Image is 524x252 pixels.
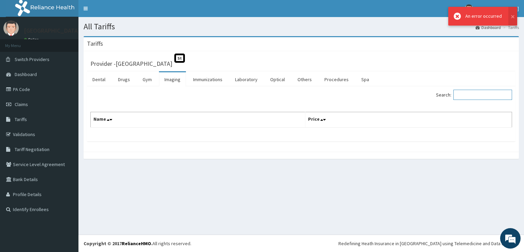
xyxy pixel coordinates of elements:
[230,72,263,87] a: Laboratory
[436,90,512,100] label: Search:
[159,72,186,87] a: Imaging
[292,72,317,87] a: Others
[465,13,502,20] div: An error occurred
[87,41,103,47] h3: Tariffs
[40,80,94,149] span: We're online!
[477,5,519,12] span: [GEOGRAPHIC_DATA]
[338,240,519,247] div: Redefining Heath Insurance in [GEOGRAPHIC_DATA] using Telemedicine and Data Science!
[13,34,28,51] img: d_794563401_company_1708531726252_794563401
[453,90,512,100] input: Search:
[84,240,152,247] strong: Copyright © 2017 .
[465,4,473,13] img: User Image
[188,72,228,87] a: Immunizations
[319,72,354,87] a: Procedures
[24,37,40,42] a: Online
[122,240,151,247] a: RelianceHMO
[91,112,305,128] th: Name
[356,72,375,87] a: Spa
[78,235,524,252] footer: All rights reserved.
[24,28,80,34] p: [GEOGRAPHIC_DATA]
[15,146,49,152] span: Tariff Negotiation
[35,38,115,47] div: Chat with us now
[3,20,19,36] img: User Image
[501,25,519,30] li: Tariffs
[15,116,27,122] span: Tariffs
[15,101,28,107] span: Claims
[87,72,111,87] a: Dental
[15,71,37,77] span: Dashboard
[84,22,519,31] h1: All Tariffs
[90,61,172,67] h3: Provider - [GEOGRAPHIC_DATA]
[476,25,501,30] a: Dashboard
[113,72,135,87] a: Drugs
[305,112,512,128] th: Price
[3,174,130,198] textarea: Type your message and hit 'Enter'
[137,72,157,87] a: Gym
[265,72,290,87] a: Optical
[112,3,128,20] div: Minimize live chat window
[15,56,49,62] span: Switch Providers
[174,54,185,63] span: St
